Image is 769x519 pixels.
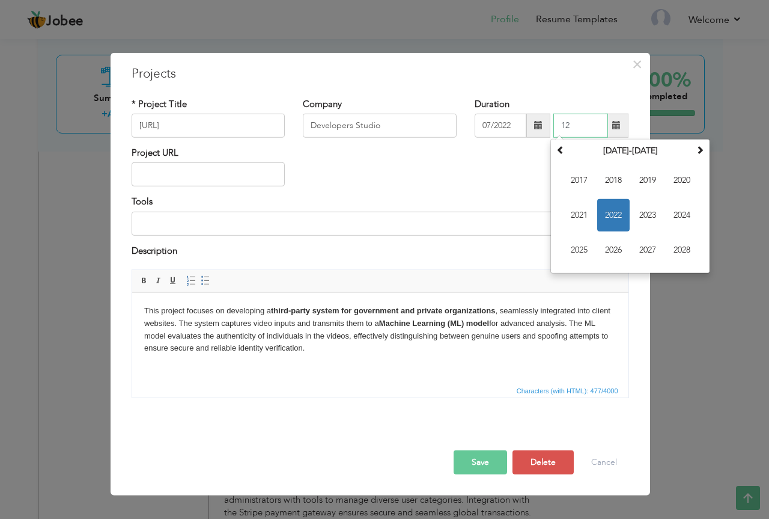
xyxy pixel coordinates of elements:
label: Company [303,97,342,110]
th: Select Decade [568,142,693,160]
label: Tools [132,195,153,208]
span: Next Decade [696,146,704,154]
label: Duration [475,97,509,110]
span: 2021 [563,199,595,232]
iframe: Rich Text Editor, projectEditor [132,293,628,383]
button: Close [628,54,647,73]
span: 2022 [597,199,630,232]
label: Description [132,245,177,257]
span: 2020 [666,164,698,197]
a: Insert/Remove Bulleted List [199,274,212,287]
a: Underline [166,274,180,287]
label: * Project Title [132,97,187,110]
a: Bold [138,274,151,287]
span: Previous Decade [556,146,565,154]
span: 2019 [631,164,664,197]
span: × [632,53,642,75]
a: Insert/Remove Numbered List [184,274,198,287]
input: Present [553,114,608,138]
span: 2024 [666,199,698,232]
button: Cancel [579,450,629,474]
span: Characters (with HTML): 477/4000 [514,385,621,396]
h3: Projects [132,64,629,82]
button: Save [454,450,507,474]
span: 2028 [666,234,698,266]
span: 2026 [597,234,630,266]
span: 2025 [563,234,595,266]
span: 2018 [597,164,630,197]
span: 2027 [631,234,664,266]
a: Italic [152,274,165,287]
span: 2023 [631,199,664,232]
span: 2017 [563,164,595,197]
div: Statistics [514,385,622,396]
label: Project URL [132,147,178,159]
input: From [475,114,526,138]
button: Delete [512,450,574,474]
